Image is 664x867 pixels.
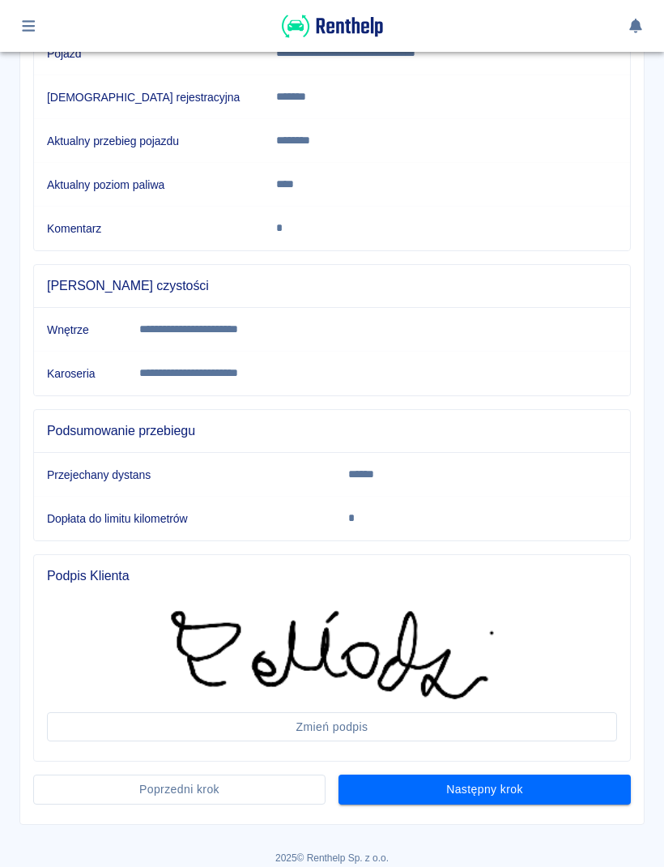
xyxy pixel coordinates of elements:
[282,29,383,43] a: Renthelp logo
[47,177,250,193] h6: Aktualny poziom paliwa
[47,365,113,382] h6: Karoseria
[282,13,383,40] img: Renthelp logo
[47,322,113,338] h6: Wnętrze
[47,220,250,237] h6: Komentarz
[47,712,617,742] button: Zmień podpis
[47,278,617,294] span: [PERSON_NAME] czystości
[170,610,494,699] img: Podpis
[338,775,631,805] button: Następny krok
[47,467,322,483] h6: Przejechany dystans
[47,568,617,584] span: Podpis Klienta
[47,510,322,527] h6: Dopłata do limitu kilometrów
[47,89,250,105] h6: [DEMOGRAPHIC_DATA] rejestracyjna
[33,775,326,805] button: Poprzedni krok
[47,45,250,62] h6: Pojazd
[47,423,617,439] span: Podsumowanie przebiegu
[47,133,250,149] h6: Aktualny przebieg pojazdu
